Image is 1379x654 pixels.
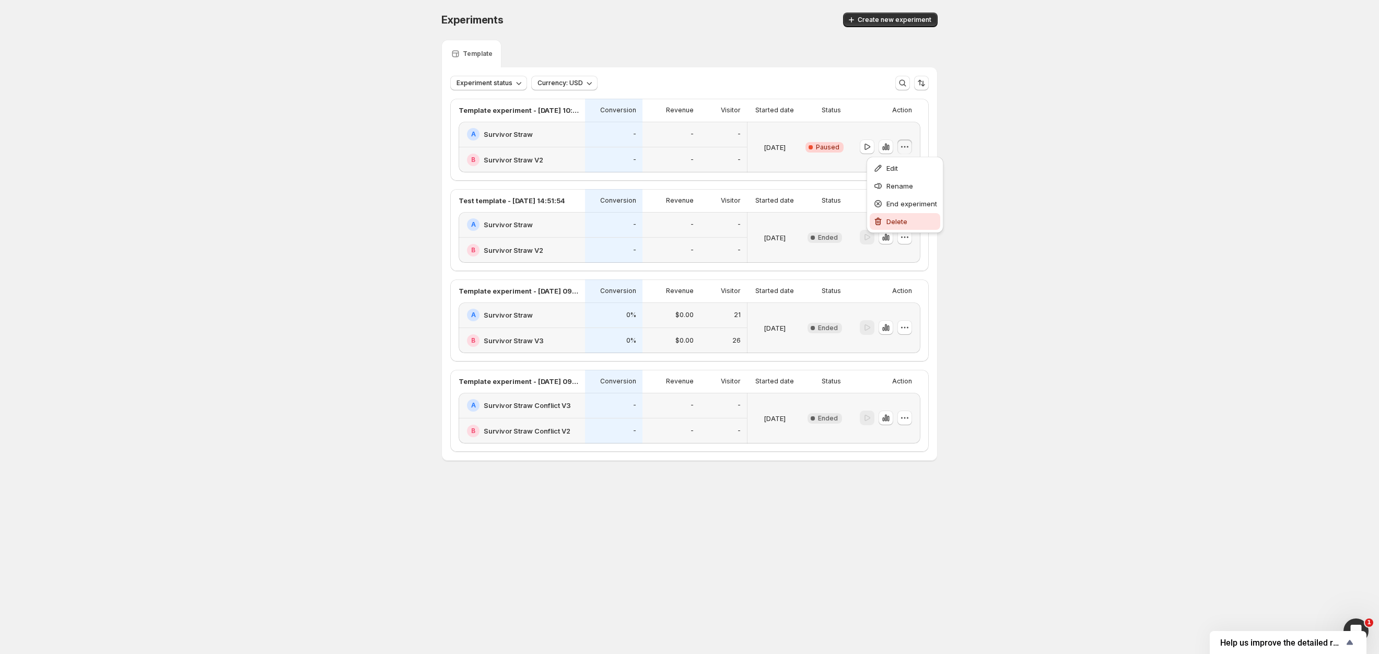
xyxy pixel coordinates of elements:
p: Conversion [600,196,636,205]
button: Experiment status [450,76,527,90]
p: 0% [626,336,636,345]
p: - [738,246,741,254]
p: Revenue [666,196,694,205]
span: Help us improve the detailed report for A/B campaigns [1220,638,1343,648]
p: - [633,220,636,229]
p: Test template - [DATE] 14:51:54 [459,195,565,206]
p: $0.00 [675,336,694,345]
h2: B [471,427,475,435]
span: 1 [1365,618,1373,627]
p: Started date [755,106,794,114]
p: Started date [755,287,794,295]
p: Status [822,106,841,114]
button: Currency: USD [531,76,598,90]
p: 26 [732,336,741,345]
p: Status [822,287,841,295]
p: - [691,401,694,410]
p: - [738,220,741,229]
button: Create new experiment [843,13,938,27]
h2: Survivor Straw [484,129,533,139]
span: Create new experiment [858,16,931,24]
p: - [738,401,741,410]
p: - [633,401,636,410]
p: Conversion [600,377,636,386]
iframe: Intercom live chat [1343,618,1369,644]
p: - [738,427,741,435]
h2: A [471,130,476,138]
span: Ended [818,324,838,332]
p: - [633,246,636,254]
p: Revenue [666,106,694,114]
p: Action [892,377,912,386]
p: Template [463,50,493,58]
button: Show survey - Help us improve the detailed report for A/B campaigns [1220,636,1356,649]
p: 0% [626,311,636,319]
button: Edit [870,160,940,177]
p: Started date [755,196,794,205]
h2: B [471,336,475,345]
span: Delete [886,217,907,226]
h2: B [471,246,475,254]
h2: Survivor Straw Conflict V3 [484,400,571,411]
span: Paused [816,143,839,151]
p: Conversion [600,287,636,295]
p: Revenue [666,377,694,386]
h2: Survivor Straw [484,310,533,320]
p: Status [822,377,841,386]
span: Experiment status [457,79,512,87]
p: Visitor [721,377,741,386]
p: - [691,156,694,164]
h2: A [471,311,476,319]
span: Ended [818,414,838,423]
button: Delete [870,213,940,230]
p: Action [892,106,912,114]
p: - [691,246,694,254]
p: Template experiment - [DATE] 09:55:32 [459,376,579,387]
button: End experiment [870,195,940,212]
h2: A [471,401,476,410]
span: Rename [886,182,913,190]
p: [DATE] [764,413,786,424]
span: Ended [818,233,838,242]
p: - [633,427,636,435]
p: - [633,156,636,164]
h2: B [471,156,475,164]
p: Conversion [600,106,636,114]
h2: Survivor Straw V2 [484,245,543,255]
button: Sort the results [914,76,929,90]
p: 21 [734,311,741,319]
h2: A [471,220,476,229]
button: Rename [870,178,940,194]
p: Action [892,287,912,295]
span: End experiment [886,200,937,208]
p: [DATE] [764,142,786,153]
p: [DATE] [764,323,786,333]
p: Visitor [721,196,741,205]
span: Experiments [441,14,504,26]
p: - [691,220,694,229]
h2: Survivor Straw [484,219,533,230]
p: - [633,130,636,138]
p: Started date [755,377,794,386]
span: Currency: USD [537,79,583,87]
p: $0.00 [675,311,694,319]
p: Visitor [721,106,741,114]
p: Template experiment - [DATE] 09:11:00 [459,286,579,296]
p: Status [822,196,841,205]
p: [DATE] [764,232,786,243]
p: Visitor [721,287,741,295]
h2: Survivor Straw Conflict V2 [484,426,570,436]
p: Template experiment - [DATE] 10:55:21 [459,105,579,115]
h2: Survivor Straw V3 [484,335,544,346]
h2: Survivor Straw V2 [484,155,543,165]
p: - [691,427,694,435]
span: Edit [886,164,898,172]
p: - [738,130,741,138]
p: Revenue [666,287,694,295]
p: - [691,130,694,138]
p: - [738,156,741,164]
